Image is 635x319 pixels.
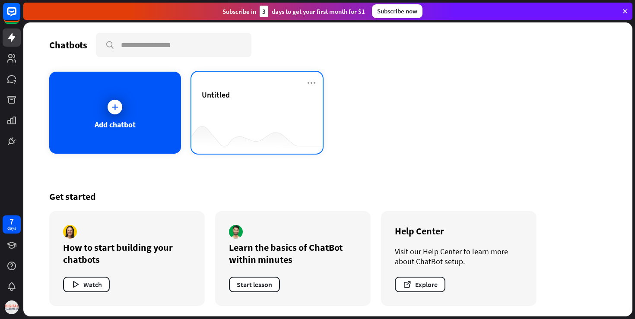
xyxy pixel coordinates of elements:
[260,6,268,17] div: 3
[49,39,87,51] div: Chatbots
[395,277,445,292] button: Explore
[7,3,33,29] button: Open LiveChat chat widget
[372,4,422,18] div: Subscribe now
[395,225,523,237] div: Help Center
[395,246,523,266] div: Visit our Help Center to learn more about ChatBot setup.
[63,241,191,265] div: How to start building your chatbots
[202,90,230,100] span: Untitled
[222,6,365,17] div: Subscribe in days to get your first month for $1
[95,120,136,129] div: Add chatbot
[10,218,14,225] div: 7
[7,225,16,231] div: days
[3,215,21,234] a: 7 days
[63,277,110,292] button: Watch
[229,277,280,292] button: Start lesson
[229,225,243,239] img: author
[49,190,606,202] div: Get started
[63,225,77,239] img: author
[229,241,357,265] div: Learn the basics of ChatBot within minutes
